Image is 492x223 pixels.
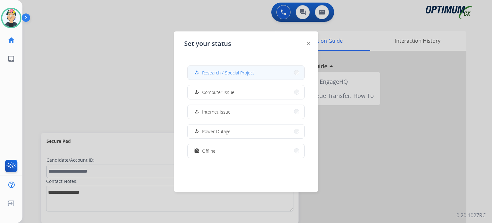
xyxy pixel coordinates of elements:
img: close-button [307,42,310,45]
mat-icon: how_to_reg [194,109,200,115]
mat-icon: inbox [7,55,15,63]
button: Power Outage [188,124,304,138]
span: Computer Issue [202,89,234,96]
button: Internet Issue [188,105,304,119]
mat-icon: work_off [194,148,200,154]
span: Internet Issue [202,108,231,115]
span: Power Outage [202,128,231,135]
button: Computer Issue [188,85,304,99]
p: 0.20.1027RC [456,211,486,219]
span: Set your status [184,39,231,48]
span: Research / Special Project [202,69,254,76]
button: Offline [188,144,304,158]
img: avatar [2,9,20,27]
mat-icon: home [7,36,15,44]
mat-icon: how_to_reg [194,90,200,95]
mat-icon: how_to_reg [194,129,200,134]
span: Offline [202,148,216,154]
mat-icon: how_to_reg [194,70,200,75]
button: Research / Special Project [188,66,304,80]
